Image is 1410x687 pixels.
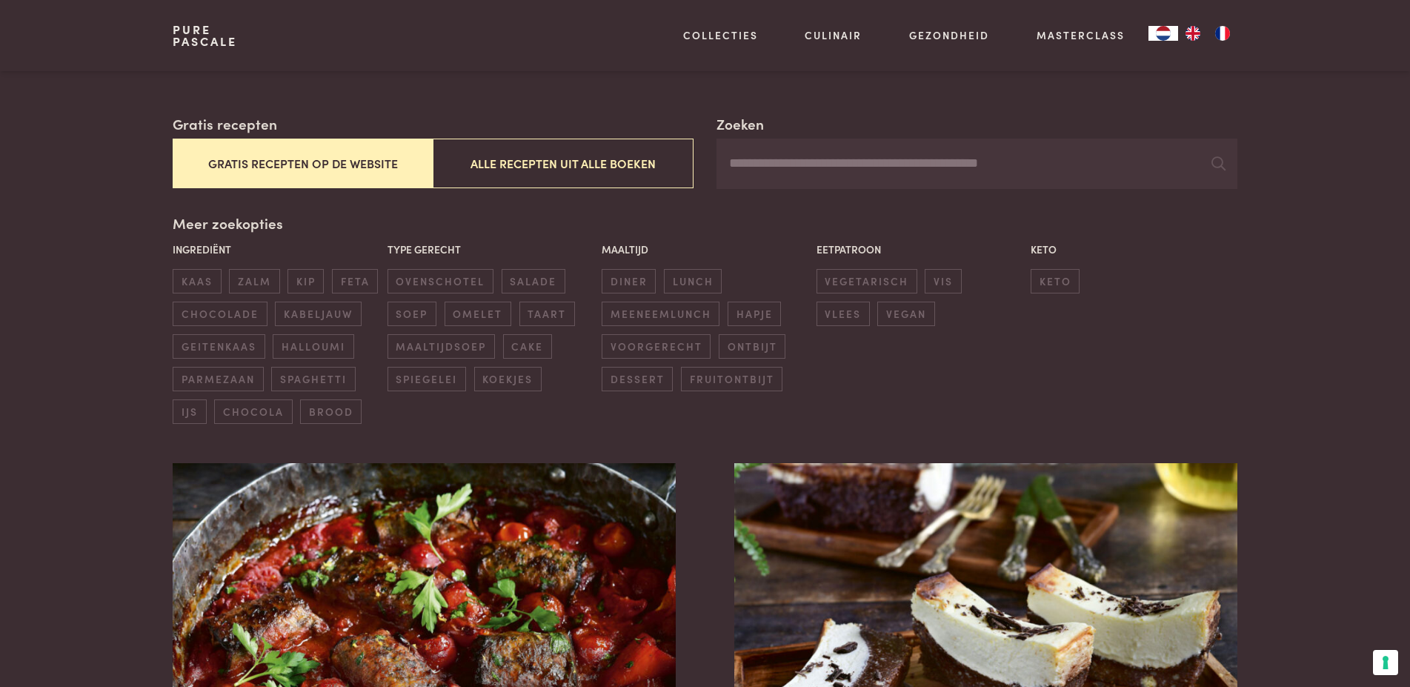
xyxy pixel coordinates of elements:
[1031,242,1237,257] p: Keto
[275,302,361,326] span: kabeljauw
[909,27,989,43] a: Gezondheid
[1178,26,1237,41] ul: Language list
[519,302,575,326] span: taart
[388,242,594,257] p: Type gerecht
[716,113,764,135] label: Zoeken
[173,269,221,293] span: kaas
[503,334,552,359] span: cake
[445,302,511,326] span: omelet
[719,334,785,359] span: ontbijt
[602,242,808,257] p: Maaltijd
[173,367,263,391] span: parmezaan
[805,27,862,43] a: Culinair
[1373,650,1398,675] button: Uw voorkeuren voor toestemming voor trackingtechnologieën
[602,334,711,359] span: voorgerecht
[271,367,355,391] span: spaghetti
[925,269,961,293] span: vis
[173,302,267,326] span: chocolade
[229,269,279,293] span: zalm
[287,269,324,293] span: kip
[1148,26,1178,41] a: NL
[173,399,206,424] span: ijs
[877,302,934,326] span: vegan
[1148,26,1178,41] div: Language
[388,367,466,391] span: spiegelei
[173,24,237,47] a: PurePascale
[214,399,292,424] span: chocola
[173,242,379,257] p: Ingrediënt
[817,242,1023,257] p: Eetpatroon
[173,139,433,188] button: Gratis recepten op de website
[433,139,693,188] button: Alle recepten uit alle boeken
[728,302,781,326] span: hapje
[602,367,673,391] span: dessert
[388,334,495,359] span: maaltijdsoep
[681,367,782,391] span: fruitontbijt
[1148,26,1237,41] aside: Language selected: Nederlands
[1037,27,1125,43] a: Masterclass
[474,367,542,391] span: koekjes
[602,269,656,293] span: diner
[388,269,493,293] span: ovenschotel
[273,334,353,359] span: halloumi
[1178,26,1208,41] a: EN
[602,302,719,326] span: meeneemlunch
[683,27,758,43] a: Collecties
[1031,269,1080,293] span: keto
[502,269,565,293] span: salade
[817,269,917,293] span: vegetarisch
[664,269,722,293] span: lunch
[173,113,277,135] label: Gratis recepten
[332,269,378,293] span: feta
[1208,26,1237,41] a: FR
[173,334,265,359] span: geitenkaas
[817,302,870,326] span: vlees
[388,302,436,326] span: soep
[300,399,362,424] span: brood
